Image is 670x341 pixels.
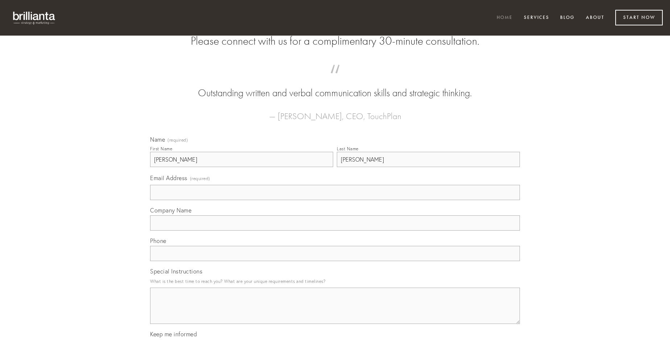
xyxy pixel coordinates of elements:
[162,100,508,123] figcaption: — [PERSON_NAME], CEO, TouchPlan
[150,276,520,286] p: What is the best time to reach you? What are your unique requirements and timelines?
[162,72,508,86] span: “
[150,146,172,151] div: First Name
[150,174,187,182] span: Email Address
[150,237,166,244] span: Phone
[167,138,188,142] span: (required)
[337,146,359,151] div: Last Name
[555,12,579,24] a: Blog
[7,7,62,28] img: brillianta - research, strategy, marketing
[162,72,508,100] blockquote: Outstanding written and verbal communication skills and strategic thinking.
[615,10,663,25] a: Start Now
[519,12,554,24] a: Services
[150,34,520,48] h2: Please connect with us for a complimentary 30-minute consultation.
[150,330,197,338] span: Keep me informed
[581,12,609,24] a: About
[150,268,202,275] span: Special Instructions
[150,207,191,214] span: Company Name
[190,174,210,183] span: (required)
[150,136,165,143] span: Name
[492,12,517,24] a: Home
